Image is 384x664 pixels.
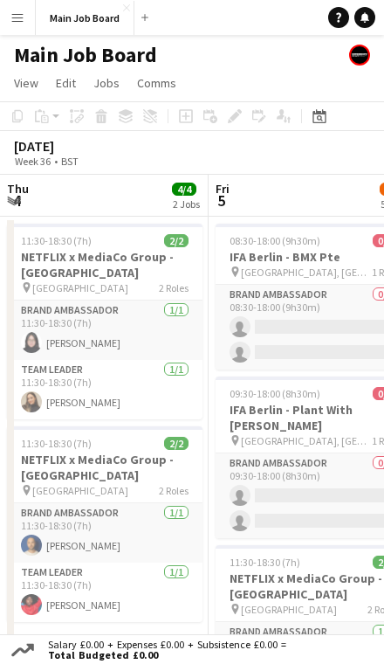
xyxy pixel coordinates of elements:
span: 2/2 [164,437,189,450]
a: Edit [49,72,83,94]
a: Comms [130,72,183,94]
span: 4 [4,190,29,211]
app-user-avatar: experience staff [349,45,370,66]
div: [DATE] [14,137,119,155]
span: Edit [56,75,76,91]
span: Jobs [93,75,120,91]
span: Thu [7,181,29,197]
button: Main Job Board [36,1,134,35]
span: 4/4 [172,183,196,196]
span: 08:30-18:00 (9h30m) [230,234,320,247]
app-card-role: Team Leader1/111:30-18:30 (7h)[PERSON_NAME] [7,563,202,622]
span: Fri [216,181,230,197]
span: 09:30-18:00 (8h30m) [230,387,320,400]
span: [GEOGRAPHIC_DATA] [32,484,128,497]
span: 5 [213,190,230,211]
h3: NETFLIX x MediaCo Group - [GEOGRAPHIC_DATA] [7,452,202,483]
span: 11:30-18:30 (7h) [230,556,300,569]
app-job-card: 11:30-18:30 (7h)2/2NETFLIX x MediaCo Group - [GEOGRAPHIC_DATA] [GEOGRAPHIC_DATA]2 RolesBrand Amba... [7,224,202,419]
div: 2 Jobs [173,197,200,211]
span: [GEOGRAPHIC_DATA] [241,603,337,616]
span: 11:30-18:30 (7h) [21,437,92,450]
app-card-role: Team Leader1/111:30-18:30 (7h)[PERSON_NAME] [7,360,202,419]
h3: NETFLIX x MediaCo Group - [GEOGRAPHIC_DATA] [7,249,202,280]
span: View [14,75,38,91]
span: [GEOGRAPHIC_DATA], [GEOGRAPHIC_DATA] [241,434,372,447]
a: View [7,72,45,94]
span: [GEOGRAPHIC_DATA], [GEOGRAPHIC_DATA] [241,266,372,279]
div: BST [61,155,79,168]
app-job-card: 11:30-18:30 (7h)2/2NETFLIX x MediaCo Group - [GEOGRAPHIC_DATA] [GEOGRAPHIC_DATA]2 RolesBrand Amba... [7,426,202,622]
span: Total Budgeted £0.00 [48,650,286,661]
h1: Main Job Board [14,42,157,68]
span: 11:30-18:30 (7h) [21,234,92,247]
app-card-role: Brand Ambassador1/111:30-18:30 (7h)[PERSON_NAME] [7,301,202,360]
span: Comms [137,75,176,91]
span: [GEOGRAPHIC_DATA] [32,281,128,294]
span: 2 Roles [159,484,189,497]
div: Salary £0.00 + Expenses £0.00 + Subsistence £0.00 = [38,640,290,661]
span: 2 Roles [159,281,189,294]
app-card-role: Brand Ambassador1/111:30-18:30 (7h)[PERSON_NAME] [7,503,202,563]
a: Jobs [86,72,127,94]
span: 2/2 [164,234,189,247]
span: Week 36 [10,155,54,168]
